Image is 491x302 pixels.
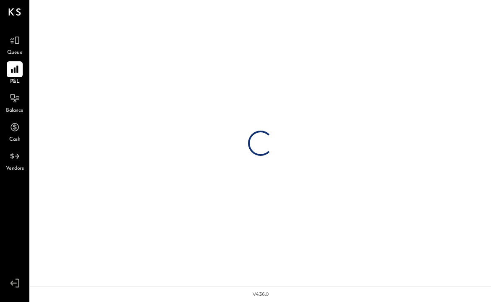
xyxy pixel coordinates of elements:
a: P&L [0,61,29,86]
div: v 4.36.0 [253,291,269,298]
a: Queue [0,32,29,57]
a: Vendors [0,148,29,173]
a: Cash [0,119,29,144]
span: Balance [6,107,24,115]
span: Vendors [6,165,24,173]
span: P&L [10,78,20,86]
span: Cash [9,136,20,144]
a: Balance [0,90,29,115]
span: Queue [7,49,23,57]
